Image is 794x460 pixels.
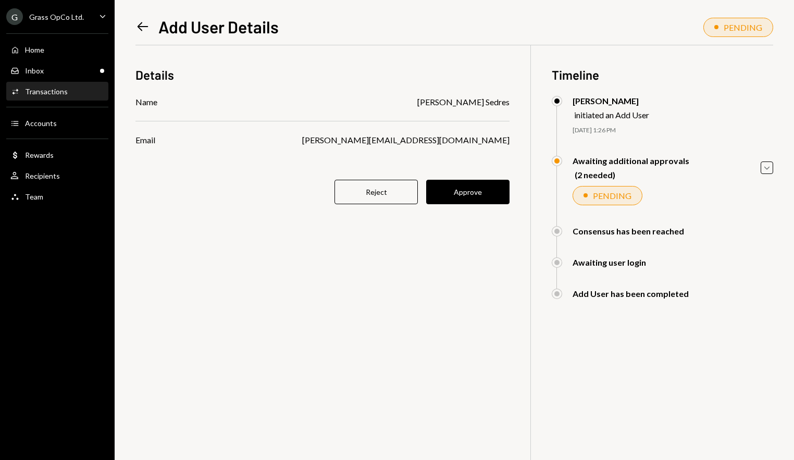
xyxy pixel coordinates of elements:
div: Home [25,45,44,54]
a: Transactions [6,82,108,101]
button: Reject [334,180,418,204]
div: Email [135,134,155,146]
h3: Timeline [552,66,773,83]
div: PENDING [724,22,762,32]
button: Approve [426,180,510,204]
div: Transactions [25,87,68,96]
div: (2 needed) [575,170,689,180]
div: [DATE] 1:26 PM [573,126,773,135]
a: Rewards [6,145,108,164]
div: [PERSON_NAME][EMAIL_ADDRESS][DOMAIN_NAME] [302,134,510,146]
h3: Details [135,66,174,83]
div: Add User has been completed [573,289,689,299]
div: Recipients [25,171,60,180]
div: Accounts [25,119,57,128]
div: Awaiting additional approvals [573,156,689,166]
div: Team [25,192,43,201]
div: G [6,8,23,25]
div: Name [135,96,157,108]
div: Rewards [25,151,54,159]
div: initiated an Add User [574,110,649,120]
a: Home [6,40,108,59]
a: Team [6,187,108,206]
a: Accounts [6,114,108,132]
div: Inbox [25,66,44,75]
div: Awaiting user login [573,257,646,267]
div: Consensus has been reached [573,226,684,236]
a: Recipients [6,166,108,185]
div: Grass OpCo Ltd. [29,13,84,21]
div: [PERSON_NAME] Sedres [417,96,510,108]
a: Inbox [6,61,108,80]
div: PENDING [593,191,631,201]
h1: Add User Details [158,16,279,37]
div: [PERSON_NAME] [573,96,649,106]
